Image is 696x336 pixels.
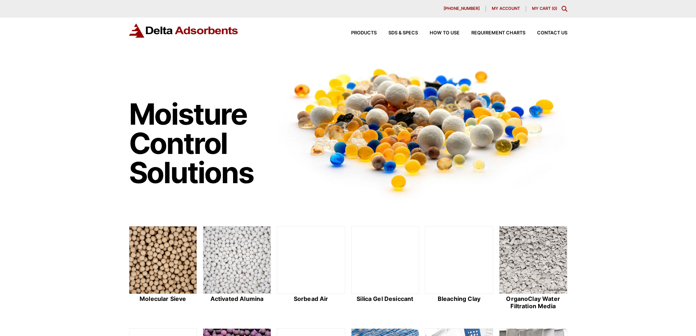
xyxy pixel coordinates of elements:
[460,31,525,35] a: Requirement Charts
[351,31,377,35] span: Products
[277,295,345,302] h2: Sorbead Air
[430,31,460,35] span: How to Use
[418,31,460,35] a: How to Use
[425,226,493,311] a: Bleaching Clay
[339,31,377,35] a: Products
[438,6,486,12] a: [PHONE_NUMBER]
[499,295,567,309] h2: OrganoClay Water Filtration Media
[203,226,271,311] a: Activated Alumina
[388,31,418,35] span: SDS & SPECS
[553,6,556,11] span: 0
[492,7,520,11] span: My account
[377,31,418,35] a: SDS & SPECS
[525,31,567,35] a: Contact Us
[129,295,197,302] h2: Molecular Sieve
[129,99,270,187] h1: Moisture Control Solutions
[471,31,525,35] span: Requirement Charts
[129,23,239,38] img: Delta Adsorbents
[499,226,567,311] a: OrganoClay Water Filtration Media
[351,295,419,302] h2: Silica Gel Desiccant
[129,226,197,311] a: Molecular Sieve
[277,55,567,203] img: Image
[532,6,557,11] a: My Cart (0)
[351,226,419,311] a: Silica Gel Desiccant
[277,226,345,311] a: Sorbead Air
[203,295,271,302] h2: Activated Alumina
[537,31,567,35] span: Contact Us
[562,6,567,12] div: Toggle Modal Content
[444,7,480,11] span: [PHONE_NUMBER]
[425,295,493,302] h2: Bleaching Clay
[486,6,526,12] a: My account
